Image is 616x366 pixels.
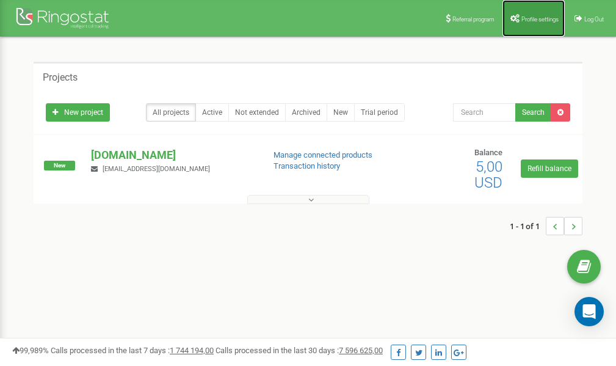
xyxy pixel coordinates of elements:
[146,103,196,122] a: All projects
[521,16,559,23] span: Profile settings
[228,103,286,122] a: Not extended
[43,72,78,83] h5: Projects
[195,103,229,122] a: Active
[46,103,110,122] a: New project
[521,159,578,178] a: Refill balance
[510,217,546,235] span: 1 - 1 of 1
[170,346,214,355] u: 1 744 194,00
[474,158,502,191] span: 5,00 USD
[339,346,383,355] u: 7 596 625,00
[285,103,327,122] a: Archived
[91,147,253,163] p: [DOMAIN_NAME]
[12,346,49,355] span: 99,989%
[51,346,214,355] span: Calls processed in the last 7 days :
[274,150,372,159] a: Manage connected products
[474,148,502,157] span: Balance
[354,103,405,122] a: Trial period
[584,16,604,23] span: Log Out
[274,161,340,170] a: Transaction history
[452,16,495,23] span: Referral program
[44,161,75,170] span: New
[515,103,551,122] button: Search
[327,103,355,122] a: New
[216,346,383,355] span: Calls processed in the last 30 days :
[103,165,210,173] span: [EMAIL_ADDRESS][DOMAIN_NAME]
[574,297,604,326] div: Open Intercom Messenger
[453,103,516,122] input: Search
[510,205,582,247] nav: ...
